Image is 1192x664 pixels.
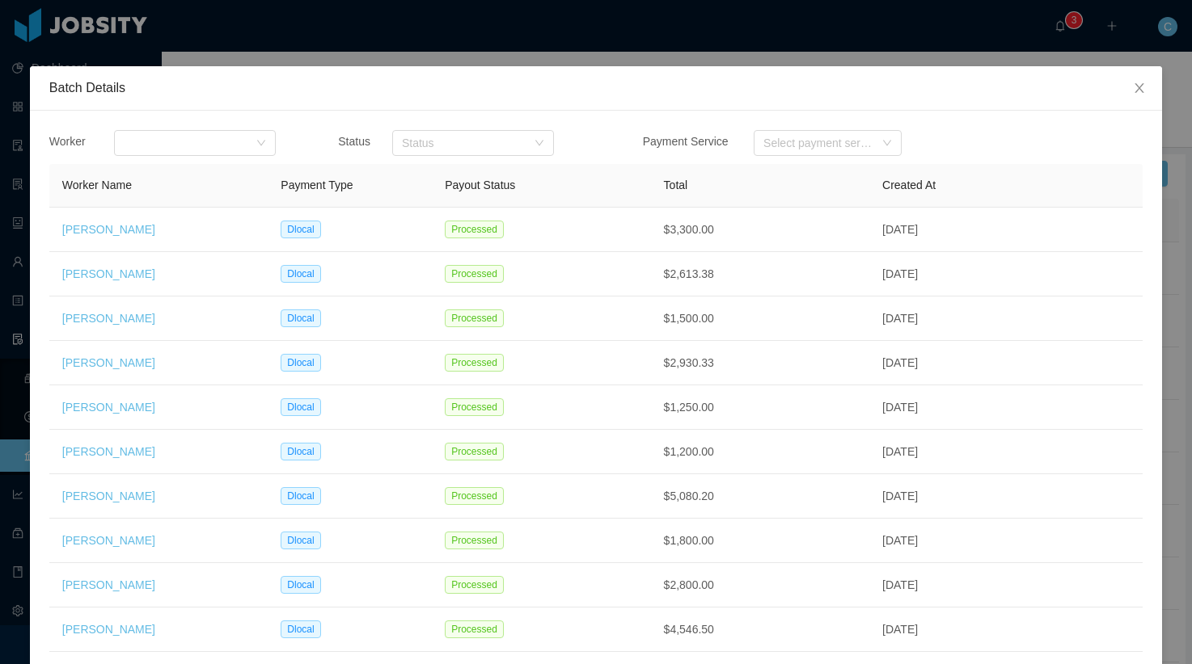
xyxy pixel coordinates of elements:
span: Dlocal [281,398,320,416]
span: Dlocal [281,354,320,372]
span: Processed [445,620,504,638]
td: [DATE] [869,208,1143,252]
div: Worker [49,133,114,150]
td: [DATE] [869,474,1143,519]
a: [PERSON_NAME] [62,623,155,636]
span: Dlocal [281,265,320,283]
td: [DATE] [869,519,1143,563]
a: [PERSON_NAME] [62,490,155,502]
td: $1,800.00 [651,519,869,563]
span: Dlocal [281,443,320,460]
span: Worker Name [62,179,132,191]
span: Created At [882,179,936,191]
a: [PERSON_NAME] [62,267,155,280]
span: Total [664,179,688,191]
span: Dlocal [281,221,320,238]
td: $2,800.00 [651,563,869,607]
span: Processed [445,354,504,372]
a: [PERSON_NAME] [62,312,155,325]
div: Status [338,133,403,150]
span: Processed [445,443,504,460]
td: $2,613.38 [651,252,869,296]
span: Dlocal [281,620,320,638]
span: Dlocal [281,487,320,505]
td: $1,250.00 [651,385,869,430]
td: $4,546.50 [651,607,869,652]
span: Processed [445,532,504,549]
div: Select payment service [763,135,874,151]
span: Dlocal [281,309,320,327]
a: [PERSON_NAME] [62,223,155,236]
td: [DATE] [869,385,1143,430]
a: [PERSON_NAME] [62,578,155,591]
span: Dlocal [281,576,320,594]
td: $1,500.00 [651,296,869,341]
i: icon: down [535,138,544,149]
a: [PERSON_NAME] [62,356,155,369]
span: Processed [445,265,504,283]
td: [DATE] [869,252,1143,296]
span: Dlocal [281,532,320,549]
span: Processed [445,487,504,505]
td: $3,300.00 [651,208,869,252]
span: Processed [445,221,504,238]
td: [DATE] [869,341,1143,385]
a: [PERSON_NAME] [62,534,155,547]
i: icon: down [882,138,892,149]
i: icon: close [1133,82,1146,95]
span: Payment Type [281,179,353,191]
span: Processed [445,398,504,416]
a: [PERSON_NAME] [62,445,155,458]
td: $1,200.00 [651,430,869,474]
button: Close [1117,66,1162,111]
span: Processed [445,576,504,594]
td: [DATE] [869,607,1143,652]
span: Processed [445,309,504,327]
td: $5,080.20 [651,474,869,519]
div: Status [402,135,526,151]
div: Payment Service [643,133,791,150]
td: [DATE] [869,563,1143,607]
td: $2,930.33 [651,341,869,385]
span: Payout Status [445,179,515,191]
td: [DATE] [869,296,1143,341]
td: [DATE] [869,430,1143,474]
div: Batch Details [49,79,1143,97]
a: [PERSON_NAME] [62,401,155,414]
